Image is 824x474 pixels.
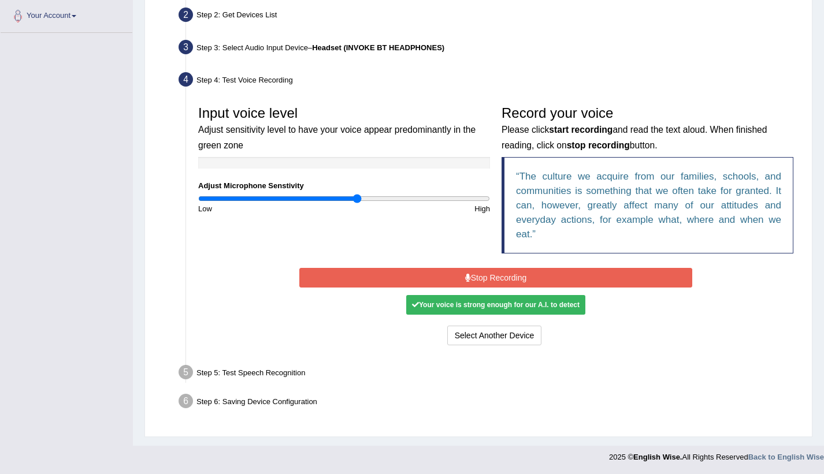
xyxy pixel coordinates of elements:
[502,125,767,150] small: Please click and read the text aloud. When finished reading, click on button.
[748,453,824,461] a: Back to English Wise
[173,36,807,62] div: Step 3: Select Audio Input Device
[549,125,613,135] b: start recording
[173,4,807,29] div: Step 2: Get Devices List
[198,106,490,151] h3: Input voice level
[502,106,793,151] h3: Record your voice
[198,125,476,150] small: Adjust sensitivity level to have your voice appear predominantly in the green zone
[192,203,344,214] div: Low
[173,69,807,94] div: Step 4: Test Voice Recording
[308,43,444,52] span: –
[173,390,807,416] div: Step 6: Saving Device Configuration
[344,203,496,214] div: High
[567,140,630,150] b: stop recording
[447,326,542,345] button: Select Another Device
[299,268,692,288] button: Stop Recording
[406,295,585,315] div: Your voice is strong enough for our A.I. to detect
[516,171,781,240] q: The culture we acquire from our families, schools, and communities is something that we often tak...
[173,361,807,387] div: Step 5: Test Speech Recognition
[633,453,682,461] strong: English Wise.
[609,446,824,462] div: 2025 © All Rights Reserved
[312,43,444,52] b: Headset (INVOKE BT HEADPHONES)
[198,180,304,191] label: Adjust Microphone Senstivity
